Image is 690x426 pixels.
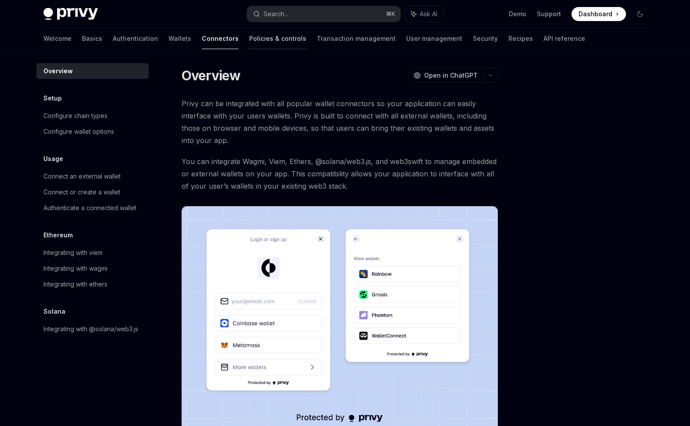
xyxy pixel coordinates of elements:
span: Privy can be integrated with all popular wallet connectors so your application can easily interfa... [182,97,498,147]
div: Integrating with viem [43,247,103,258]
h5: Ethereum [43,230,73,240]
a: Transaction management [317,28,396,49]
div: Search... [264,9,288,19]
a: Connectors [202,28,239,49]
img: dark logo [43,8,98,20]
button: Ask AI [405,6,443,22]
a: Configure wallet options [36,124,149,140]
button: Search...⌘K [247,6,400,22]
span: Open in ChatGPT [424,71,478,80]
a: Welcome [43,28,72,49]
a: Integrating with wagmi [36,261,149,276]
a: Basics [82,28,102,49]
a: User management [406,28,462,49]
h5: Setup [43,93,62,104]
a: API reference [543,28,585,49]
div: Configure chain types [43,111,107,121]
a: Configure chain types [36,108,149,124]
div: Connect an external wallet [43,171,121,182]
a: Overview [36,63,149,79]
button: Toggle dark mode [633,7,647,21]
a: Wallets [168,28,191,49]
button: Open in ChatGPT [408,68,483,83]
a: Policies & controls [249,28,306,49]
div: Integrating with ethers [43,279,107,290]
a: Integrating with ethers [36,276,149,292]
a: Dashboard [572,7,626,21]
a: Integrating with viem [36,245,149,261]
a: Support [537,10,561,18]
a: Authentication [113,28,158,49]
a: Recipes [508,28,533,49]
h1: Overview [182,68,241,83]
a: Integrating with @solana/web3.js [36,321,149,337]
span: Ask AI [420,10,437,18]
h5: Solana [43,306,65,317]
a: Demo [509,10,526,18]
span: ⌘ K [386,11,395,18]
a: Security [473,28,498,49]
div: Configure wallet options [43,126,114,137]
a: Connect an external wallet [36,168,149,184]
div: Integrating with wagmi [43,263,107,274]
div: Connect or create a wallet [43,187,120,197]
div: Overview [43,66,73,76]
h5: Usage [43,154,63,164]
div: Authenticate a connected wallet [43,203,136,213]
a: Authenticate a connected wallet [36,200,149,216]
div: Integrating with @solana/web3.js [43,324,138,334]
span: Dashboard [579,10,612,18]
a: Connect or create a wallet [36,184,149,200]
span: You can integrate Wagmi, Viem, Ethers, @solana/web3.js, and web3swift to manage embedded or exter... [182,155,498,192]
